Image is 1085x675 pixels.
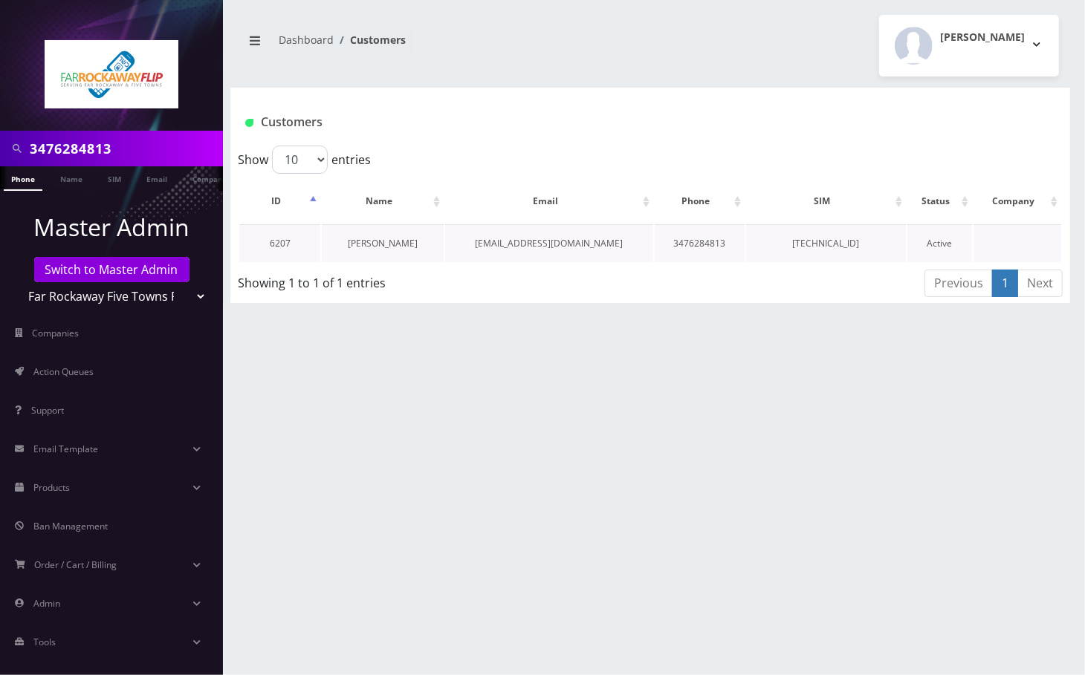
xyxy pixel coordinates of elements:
span: Ban Management [33,520,108,532]
th: Name: activate to sort column ascending [322,180,443,223]
td: Active [907,224,971,262]
span: Admin [33,597,60,610]
div: Showing 1 to 1 of 1 entries [238,268,571,292]
span: Companies [33,327,80,339]
td: 6207 [239,224,320,262]
label: Show entries [238,146,371,174]
a: Dashboard [279,33,334,47]
a: Switch to Master Admin [34,257,190,282]
td: [TECHNICAL_ID] [746,224,906,262]
a: SIM [100,166,129,189]
span: Action Queues [33,365,94,378]
td: [EMAIL_ADDRESS][DOMAIN_NAME] [445,224,653,262]
th: SIM: activate to sort column ascending [746,180,906,223]
input: Search in Company [30,134,219,163]
th: Phone: activate to sort column ascending [655,180,745,223]
th: Email: activate to sort column ascending [445,180,653,223]
th: Status: activate to sort column ascending [907,180,971,223]
a: Company [185,166,235,189]
h2: [PERSON_NAME] [940,31,1025,44]
a: Previous [924,270,993,297]
select: Showentries [272,146,328,174]
span: Tools [33,636,56,648]
h1: Customers [245,115,916,129]
span: Products [33,481,70,494]
th: ID: activate to sort column descending [239,180,320,223]
nav: breadcrumb [242,25,639,67]
td: 3476284813 [655,224,745,262]
span: Order / Cart / Billing [35,558,117,571]
a: 1 [992,270,1018,297]
img: Far Rockaway Five Towns Flip [45,40,178,108]
span: Email Template [33,443,98,455]
li: Customers [334,32,406,48]
a: Phone [4,166,42,191]
a: Email [139,166,175,189]
a: Next [1017,270,1063,297]
a: Name [53,166,90,189]
a: [PERSON_NAME] [348,237,418,250]
span: Support [31,404,64,417]
button: [PERSON_NAME] [879,15,1059,76]
th: Company: activate to sort column ascending [974,180,1061,223]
